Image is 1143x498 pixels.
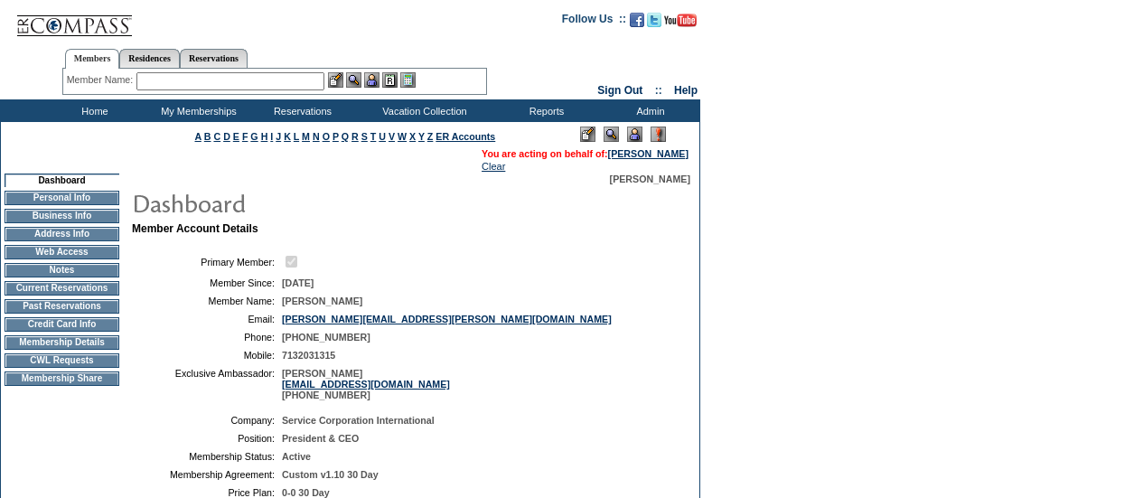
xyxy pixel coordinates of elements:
img: Edit Mode [580,127,595,142]
a: F [242,131,248,142]
a: U [379,131,386,142]
a: L [294,131,299,142]
a: O [323,131,330,142]
img: Log Concern/Member Elevation [651,127,666,142]
a: P [333,131,339,142]
a: T [370,131,377,142]
td: Address Info [5,227,119,241]
td: Reports [492,99,596,122]
a: K [284,131,291,142]
a: Members [65,49,120,69]
a: Residences [119,49,180,68]
img: Subscribe to our YouTube Channel [664,14,697,27]
a: S [361,131,368,142]
a: Y [418,131,425,142]
a: M [302,131,310,142]
td: Membership Share [5,371,119,386]
td: My Memberships [145,99,248,122]
td: Past Reservations [5,299,119,314]
img: b_calculator.gif [400,72,416,88]
span: 7132031315 [282,350,335,361]
a: H [261,131,268,142]
td: Dashboard [5,174,119,187]
b: Member Account Details [132,222,258,235]
td: Phone: [139,332,275,343]
img: Become our fan on Facebook [630,13,644,27]
img: Impersonate [627,127,642,142]
a: Sign Out [597,84,642,97]
td: CWL Requests [5,353,119,368]
td: Membership Status: [139,451,275,462]
a: J [276,131,281,142]
td: Follow Us :: [562,11,626,33]
img: View [346,72,361,88]
td: Business Info [5,209,119,223]
td: Personal Info [5,191,119,205]
span: You are acting on behalf of: [482,148,689,159]
a: Follow us on Twitter [647,18,661,29]
a: [PERSON_NAME] [608,148,689,159]
span: Custom v1.10 30 Day [282,469,379,480]
a: I [270,131,273,142]
a: C [213,131,220,142]
a: N [313,131,320,142]
a: Clear [482,161,505,172]
span: [PERSON_NAME] [PHONE_NUMBER] [282,368,450,400]
span: [PERSON_NAME] [610,174,690,184]
img: pgTtlDashboard.gif [131,184,492,221]
td: Reservations [248,99,352,122]
a: ER Accounts [436,131,495,142]
span: Service Corporation International [282,415,435,426]
a: E [233,131,239,142]
td: Email: [139,314,275,324]
a: A [195,131,201,142]
span: [DATE] [282,277,314,288]
a: Help [674,84,698,97]
td: Membership Agreement: [139,469,275,480]
img: Follow us on Twitter [647,13,661,27]
img: b_edit.gif [328,72,343,88]
td: Mobile: [139,350,275,361]
span: Active [282,451,311,462]
span: President & CEO [282,433,359,444]
td: Price Plan: [139,487,275,498]
a: R [351,131,359,142]
a: V [389,131,395,142]
td: Company: [139,415,275,426]
td: Notes [5,263,119,277]
td: Admin [596,99,700,122]
span: :: [655,84,662,97]
td: Home [41,99,145,122]
a: [PERSON_NAME][EMAIL_ADDRESS][PERSON_NAME][DOMAIN_NAME] [282,314,612,324]
td: Position: [139,433,275,444]
a: [EMAIL_ADDRESS][DOMAIN_NAME] [282,379,450,390]
td: Member Since: [139,277,275,288]
a: X [409,131,416,142]
a: Subscribe to our YouTube Channel [664,18,697,29]
div: Member Name: [67,72,136,88]
a: Q [342,131,349,142]
span: [PHONE_NUMBER] [282,332,370,343]
td: Current Reservations [5,281,119,296]
a: W [398,131,407,142]
td: Credit Card Info [5,317,119,332]
td: Primary Member: [139,253,275,270]
a: Z [427,131,434,142]
td: Web Access [5,245,119,259]
img: View Mode [604,127,619,142]
img: Impersonate [364,72,379,88]
td: Vacation Collection [352,99,492,122]
td: Exclusive Ambassador: [139,368,275,400]
a: D [223,131,230,142]
a: B [204,131,211,142]
a: Reservations [180,49,248,68]
a: Become our fan on Facebook [630,18,644,29]
img: Reservations [382,72,398,88]
a: G [250,131,258,142]
span: [PERSON_NAME] [282,296,362,306]
span: 0-0 30 Day [282,487,330,498]
td: Membership Details [5,335,119,350]
td: Member Name: [139,296,275,306]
